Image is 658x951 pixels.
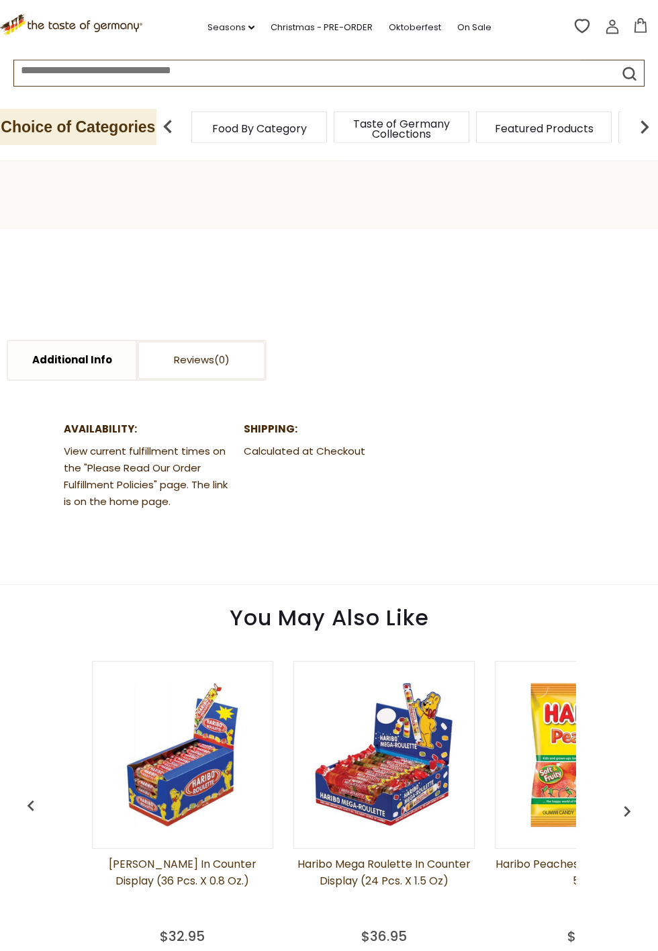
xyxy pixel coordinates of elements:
[293,856,475,923] a: Haribo Mega Roulette in Counter Display (24 pcs. x 1.5 oz)
[207,20,254,35] a: Seasons
[8,341,136,379] a: Additional Info
[361,926,407,946] div: $36.95
[154,114,181,140] img: previous arrow
[495,124,594,134] a: Featured Products
[244,421,414,438] dt: Shipping:
[457,20,491,35] a: On Sale
[271,20,373,35] a: Christmas - PRE-ORDER
[64,421,234,438] dt: Availability:
[92,856,273,923] a: [PERSON_NAME] in Counter Display (36 pcs. x 0.8 oz.)
[389,20,441,35] a: Oktoberfest
[567,926,604,946] div: $2.75
[160,926,205,946] div: $32.95
[212,124,307,134] a: Food By Category
[64,443,234,510] dd: View current fulfillment times on the "Please Read Our Order Fulfillment Policies" page. The link...
[348,119,455,139] a: Taste of Germany Collections
[294,665,474,845] img: Haribo Mega Roulette in Counter Display (24 pcs. x 1.5 oz)
[93,665,273,845] img: Haribo Roulette in Counter Display (36 pcs. x 0.8 oz.)
[138,341,265,379] a: Reviews
[631,114,658,140] img: next arrow
[20,795,42,817] img: previous arrow
[616,801,638,822] img: previous arrow
[244,443,414,460] dd: Calculated at Checkout
[19,585,638,644] div: You May Also Like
